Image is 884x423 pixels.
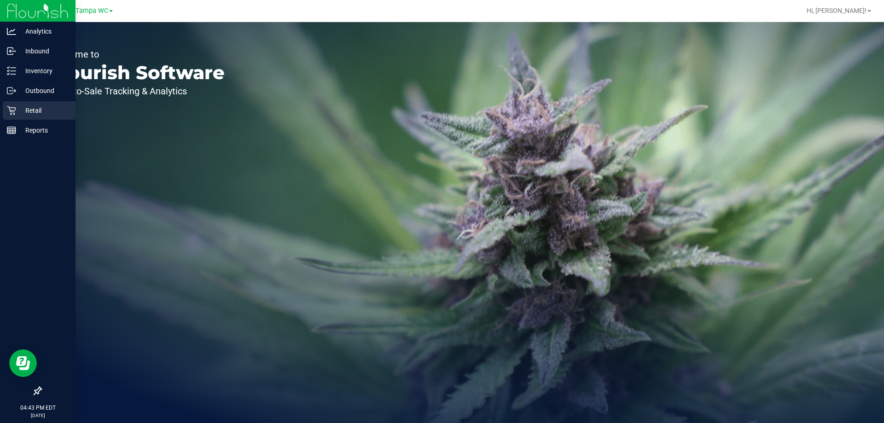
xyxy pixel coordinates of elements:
[50,50,225,59] p: Welcome to
[16,46,71,57] p: Inbound
[16,65,71,76] p: Inventory
[7,106,16,115] inline-svg: Retail
[16,105,71,116] p: Retail
[7,27,16,36] inline-svg: Analytics
[76,7,108,15] span: Tampa WC
[7,66,16,75] inline-svg: Inventory
[4,412,71,419] p: [DATE]
[4,404,71,412] p: 04:43 PM EDT
[9,349,37,377] iframe: Resource center
[7,46,16,56] inline-svg: Inbound
[7,86,16,95] inline-svg: Outbound
[50,87,225,96] p: Seed-to-Sale Tracking & Analytics
[16,125,71,136] p: Reports
[7,126,16,135] inline-svg: Reports
[16,26,71,37] p: Analytics
[50,64,225,82] p: Flourish Software
[16,85,71,96] p: Outbound
[807,7,867,14] span: Hi, [PERSON_NAME]!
